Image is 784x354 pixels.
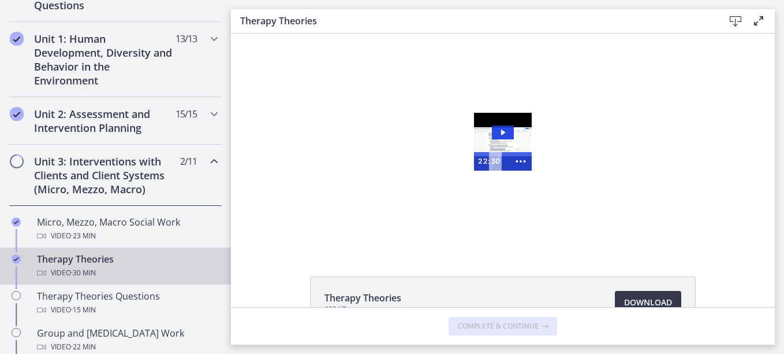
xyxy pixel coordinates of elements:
i: Completed [12,255,21,264]
a: Download [615,291,681,314]
iframe: Video Lesson [231,34,775,250]
i: Completed [12,217,21,227]
span: Therapy Theories [324,291,401,305]
span: 628 KB [324,305,401,314]
button: Show more buttons [279,119,301,137]
span: · 23 min [71,229,96,243]
button: Complete & continue [449,317,557,335]
h2: Unit 2: Assessment and Intervention Planning [34,107,175,135]
i: Completed [10,32,24,46]
div: Video [37,303,217,317]
h2: Unit 3: Interventions with Clients and Client Systems (Micro, Mezzo, Macro) [34,154,175,196]
div: Micro, Mezzo, Macro Social Work [37,215,217,243]
span: 2 / 11 [180,154,197,168]
span: Complete & continue [458,322,539,331]
span: · 30 min [71,266,96,280]
div: Playbar [264,119,274,137]
div: Video [37,266,217,280]
div: Therapy Theories [37,252,217,280]
div: Video [37,340,217,354]
span: Download [624,296,672,309]
button: Play Video: cbe5fj9t4o1cl02sigfg.mp4 [261,92,283,106]
span: · 22 min [71,340,96,354]
span: 13 / 13 [176,32,197,46]
img: Video Thumbnail [243,79,301,137]
h3: Therapy Theories [240,14,705,28]
div: Video [37,229,217,243]
div: Therapy Theories Questions [37,289,217,317]
span: · 15 min [71,303,96,317]
i: Completed [10,107,24,121]
div: Group and [MEDICAL_DATA] Work [37,326,217,354]
h2: Unit 1: Human Development, Diversity and Behavior in the Environment [34,32,175,87]
span: 15 / 15 [176,107,197,121]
